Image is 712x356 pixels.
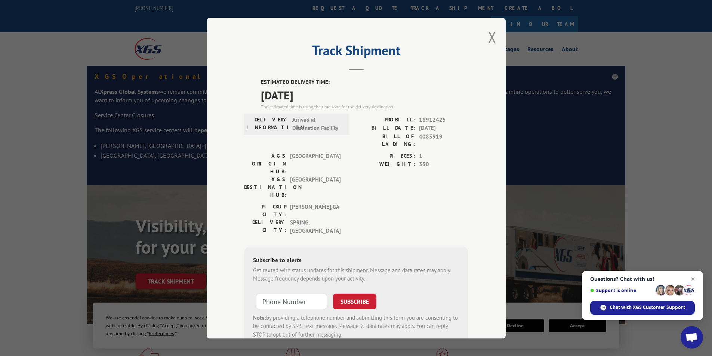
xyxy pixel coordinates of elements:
span: 350 [419,160,468,169]
span: 1 [419,152,468,160]
span: 4083919 [419,132,468,148]
span: Questions? Chat with us! [590,276,695,282]
span: 16912425 [419,115,468,124]
label: PROBILL: [356,115,415,124]
span: Arrived at Destination Facility [292,115,343,132]
label: BILL OF LADING: [356,132,415,148]
span: [PERSON_NAME] , GA [290,202,340,218]
div: The estimated time is using the time zone for the delivery destination. [261,103,468,110]
span: [DATE] [261,86,468,103]
span: SPRING , [GEOGRAPHIC_DATA] [290,218,340,235]
label: DELIVERY CITY: [244,218,286,235]
label: ESTIMATED DELIVERY TIME: [261,78,468,87]
label: PIECES: [356,152,415,160]
span: [GEOGRAPHIC_DATA] [290,175,340,199]
div: Get texted with status updates for this shipment. Message and data rates may apply. Message frequ... [253,266,459,283]
span: [GEOGRAPHIC_DATA] [290,152,340,175]
label: XGS ORIGIN HUB: [244,152,286,175]
h2: Track Shipment [244,45,468,59]
input: Phone Number [256,293,327,309]
strong: Note: [253,314,266,321]
span: Support is online [590,288,653,293]
div: by providing a telephone number and submitting this form you are consenting to be contacted by SM... [253,313,459,339]
label: XGS DESTINATION HUB: [244,175,286,199]
label: PICKUP CITY: [244,202,286,218]
span: Chat with XGS Customer Support [610,304,685,311]
span: [DATE] [419,124,468,133]
label: DELIVERY INFORMATION: [246,115,289,132]
button: SUBSCRIBE [333,293,376,309]
button: Close modal [488,27,496,47]
span: Chat with XGS Customer Support [590,301,695,315]
label: WEIGHT: [356,160,415,169]
label: BILL DATE: [356,124,415,133]
a: Open chat [681,326,703,349]
div: Subscribe to alerts [253,255,459,266]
